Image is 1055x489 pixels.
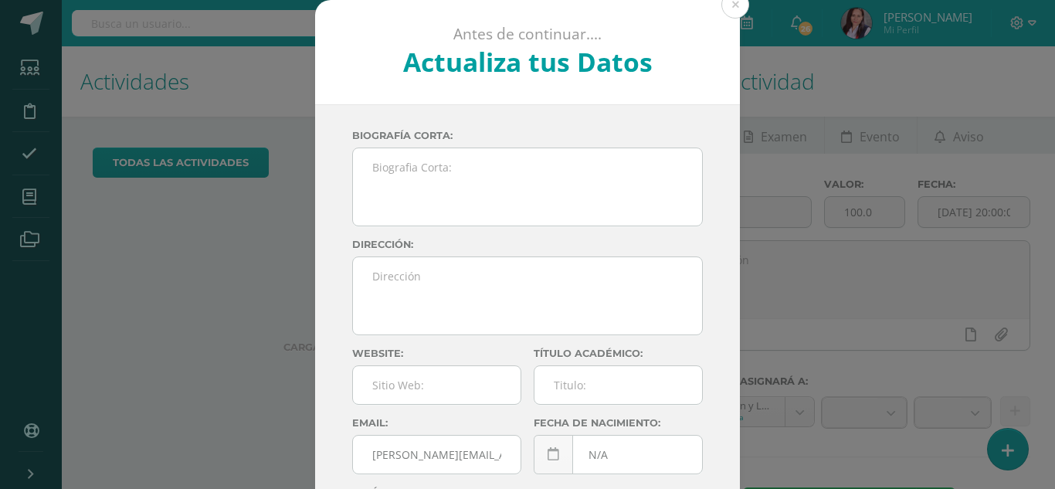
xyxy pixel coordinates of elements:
[352,417,521,429] label: Email:
[534,366,702,404] input: Titulo:
[352,348,521,359] label: Website:
[352,130,703,141] label: Biografía corta:
[353,366,521,404] input: Sitio Web:
[534,348,703,359] label: Título académico:
[534,436,702,474] input: Fecha de Nacimiento:
[353,436,521,474] input: Correo Electronico:
[352,239,703,250] label: Dirección:
[357,44,699,80] h2: Actualiza tus Datos
[357,25,699,44] p: Antes de continuar....
[534,417,703,429] label: Fecha de nacimiento:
